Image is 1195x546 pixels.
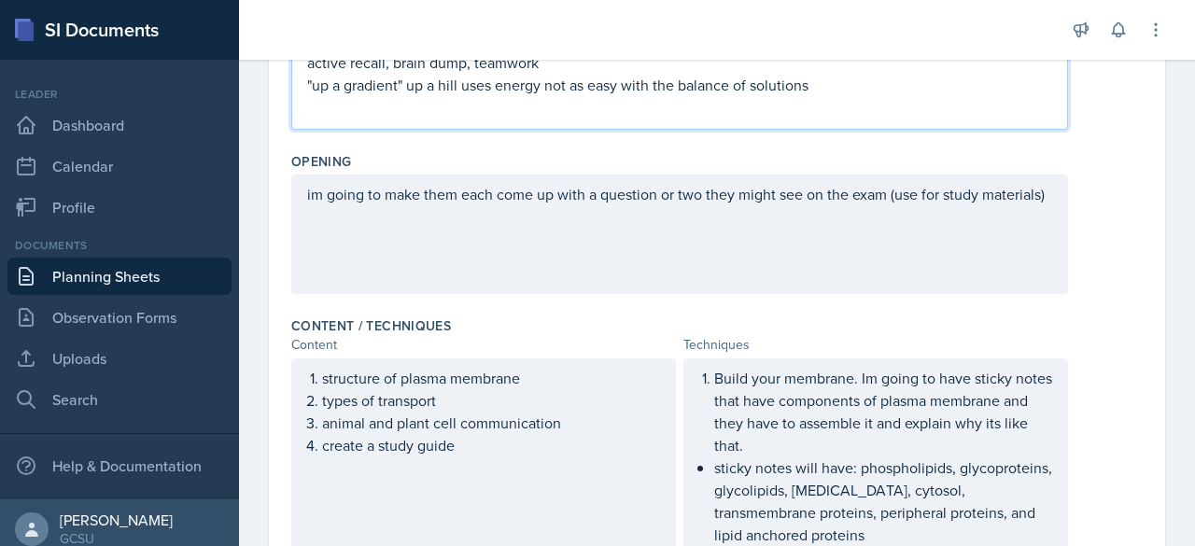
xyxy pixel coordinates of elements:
[307,183,1052,205] p: im going to make them each come up with a question or two they might see on the exam (use for stu...
[683,335,1068,355] div: Techniques
[7,258,232,295] a: Planning Sheets
[291,316,451,335] label: Content / Techniques
[7,299,232,336] a: Observation Forms
[7,237,232,254] div: Documents
[322,367,660,389] p: structure of plasma membrane
[7,381,232,418] a: Search
[7,86,232,103] div: Leader
[60,511,173,529] div: [PERSON_NAME]
[291,335,676,355] div: Content
[7,447,232,484] div: Help & Documentation
[322,434,660,456] p: create a study guide
[322,389,660,412] p: types of transport
[7,147,232,185] a: Calendar
[7,340,232,377] a: Uploads
[307,74,1052,96] p: "up a gradient" up a hill uses energy not as easy with the balance of solutions
[322,412,660,434] p: animal and plant cell communication
[7,189,232,226] a: Profile
[291,152,351,171] label: Opening
[714,367,1052,456] p: Build your membrane. Im going to have sticky notes that have components of plasma membrane and th...
[7,106,232,144] a: Dashboard
[307,51,1052,74] p: active recall, brain dump, teamwork
[714,456,1052,546] p: sticky notes will have: phospholipids, glycoproteins, glycolipids, [MEDICAL_DATA], cytosol, trans...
